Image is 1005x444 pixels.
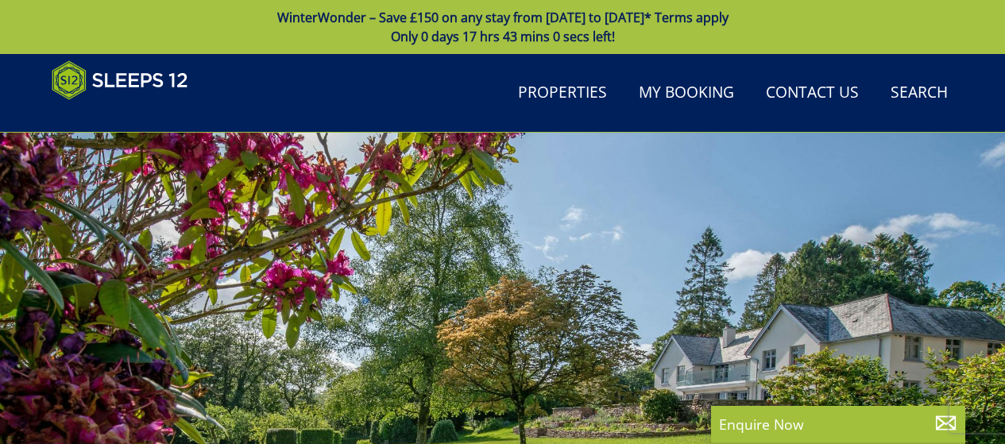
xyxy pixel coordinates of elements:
[391,28,615,45] span: Only 0 days 17 hrs 43 mins 0 secs left!
[44,110,211,123] iframe: Customer reviews powered by Trustpilot
[512,75,613,111] a: Properties
[884,75,954,111] a: Search
[52,60,188,100] img: Sleeps 12
[719,414,957,434] p: Enquire Now
[632,75,740,111] a: My Booking
[760,75,865,111] a: Contact Us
